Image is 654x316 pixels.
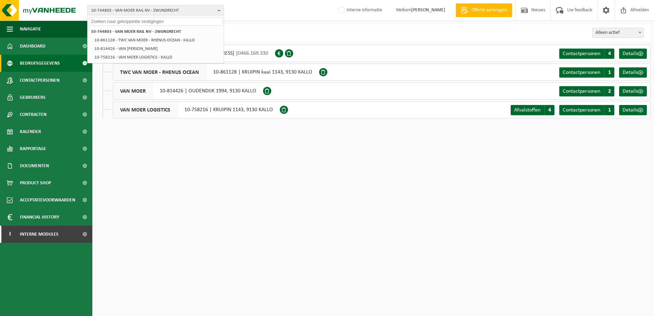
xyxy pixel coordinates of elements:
[563,107,600,113] span: Contactpersonen
[113,82,263,100] div: 10-814426 | OUDENDIJK 1994, 9130 KALLO
[20,123,41,140] span: Kalender
[604,86,614,96] span: 2
[20,226,58,243] span: Interne modules
[604,67,614,78] span: 1
[20,140,46,157] span: Rapportage
[20,192,75,209] span: Acceptatievoorwaarden
[619,67,647,78] a: Details
[92,36,222,44] li: 10-861128 - TWC VAN MOER - RHENUS OCEAN - KALLO
[619,49,647,59] a: Details
[544,105,554,115] span: 4
[604,105,614,115] span: 1
[563,70,600,75] span: Contactpersonen
[89,17,222,26] input: Zoeken naar gekoppelde vestigingen
[20,106,47,123] span: Contracten
[559,105,614,115] a: Contactpersonen 1
[92,44,222,53] li: 10-814426 - VAN [PERSON_NAME]
[337,5,382,15] label: Interne informatie
[559,67,614,78] a: Contactpersonen 1
[7,226,13,243] span: I
[604,49,614,59] span: 4
[91,5,215,16] span: 10-744803 - VAN MOER RAIL NV - ZWIJNDRECHT
[619,105,647,115] a: Details
[91,29,181,34] strong: 10-744803 - VAN MOER RAIL NV - ZWIJNDRECHT
[87,5,224,15] button: 10-744803 - VAN MOER RAIL NV - ZWIJNDRECHT
[113,101,280,118] div: 10-758216 | KRUIPIN 1143, 9130 KALLO
[511,105,554,115] a: Afvalstoffen 4
[113,64,319,81] div: 10-861128 | KRUIPIN kaai 1143, 9130 KALLO
[623,51,638,56] span: Details
[113,102,178,118] span: VAN MOER LOGISTICS
[20,209,59,226] span: Financial History
[456,3,512,17] a: Offerte aanvragen
[623,107,638,113] span: Details
[470,7,509,14] span: Offerte aanvragen
[20,157,49,174] span: Documenten
[563,51,600,56] span: Contactpersonen
[238,51,268,56] span: 0466.169.330
[20,55,60,72] span: Bedrijfsgegevens
[92,53,222,62] li: 10-758216 - VAN MOER LOGISTICS - KALLO
[563,89,600,94] span: Contactpersonen
[113,64,206,80] span: TWC VAN MOER - RHENUS OCEAN
[559,49,614,59] a: Contactpersonen 4
[623,89,638,94] span: Details
[20,89,45,106] span: Gebruikers
[20,72,60,89] span: Contactpersonen
[20,38,45,55] span: Dashboard
[592,28,644,38] span: Alleen actief
[20,21,41,38] span: Navigatie
[411,8,445,13] strong: [PERSON_NAME]
[20,174,51,192] span: Product Shop
[623,70,638,75] span: Details
[514,107,540,113] span: Afvalstoffen
[113,83,153,99] span: VAN MOER
[559,86,614,96] a: Contactpersonen 2
[593,28,643,38] span: Alleen actief
[619,86,647,96] a: Details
